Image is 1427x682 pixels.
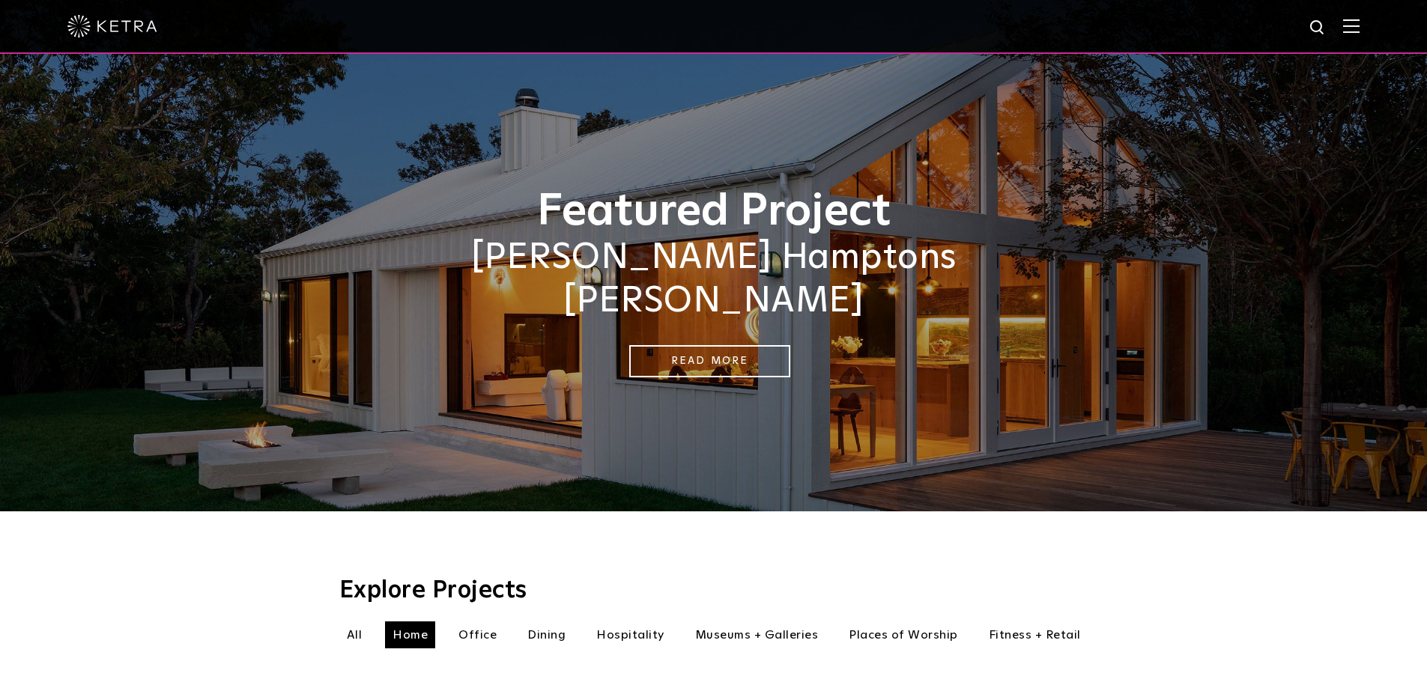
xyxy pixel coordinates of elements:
[688,621,826,648] li: Museums + Galleries
[1343,19,1360,33] img: Hamburger%20Nav.svg
[841,621,966,648] li: Places of Worship
[1309,19,1327,37] img: search icon
[981,621,1088,648] li: Fitness + Retail
[629,345,790,377] a: Read More
[339,621,370,648] li: All
[589,621,672,648] li: Hospitality
[385,621,435,648] li: Home
[520,621,573,648] li: Dining
[67,15,157,37] img: ketra-logo-2019-white
[339,579,1088,603] h3: Explore Projects
[339,237,1088,323] h2: [PERSON_NAME] Hamptons [PERSON_NAME]
[339,187,1088,237] h1: Featured Project
[451,621,504,648] li: Office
